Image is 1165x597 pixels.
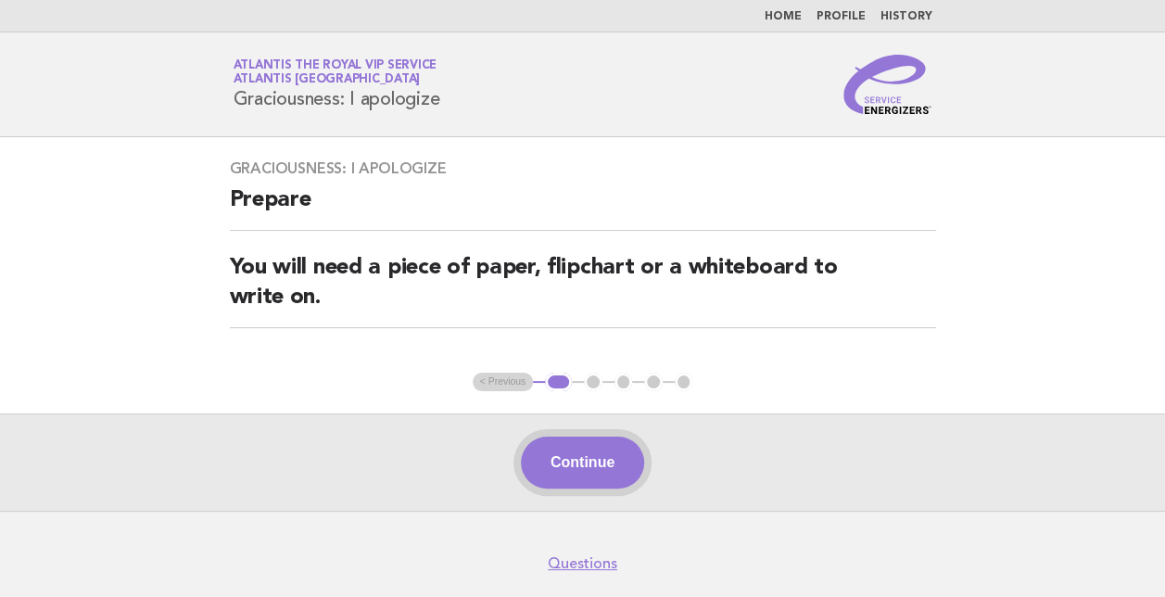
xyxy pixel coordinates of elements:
[817,11,866,22] a: Profile
[548,554,617,573] a: Questions
[880,11,932,22] a: History
[843,55,932,114] img: Service Energizers
[234,74,421,86] span: Atlantis [GEOGRAPHIC_DATA]
[230,253,936,328] h2: You will need a piece of paper, flipchart or a whiteboard to write on.
[234,60,440,108] h1: Graciousness: I apologize
[765,11,802,22] a: Home
[521,437,644,489] button: Continue
[545,373,572,391] button: 1
[230,185,936,231] h2: Prepare
[230,159,936,178] h3: Graciousness: I apologize
[234,59,437,85] a: Atlantis the Royal VIP ServiceAtlantis [GEOGRAPHIC_DATA]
